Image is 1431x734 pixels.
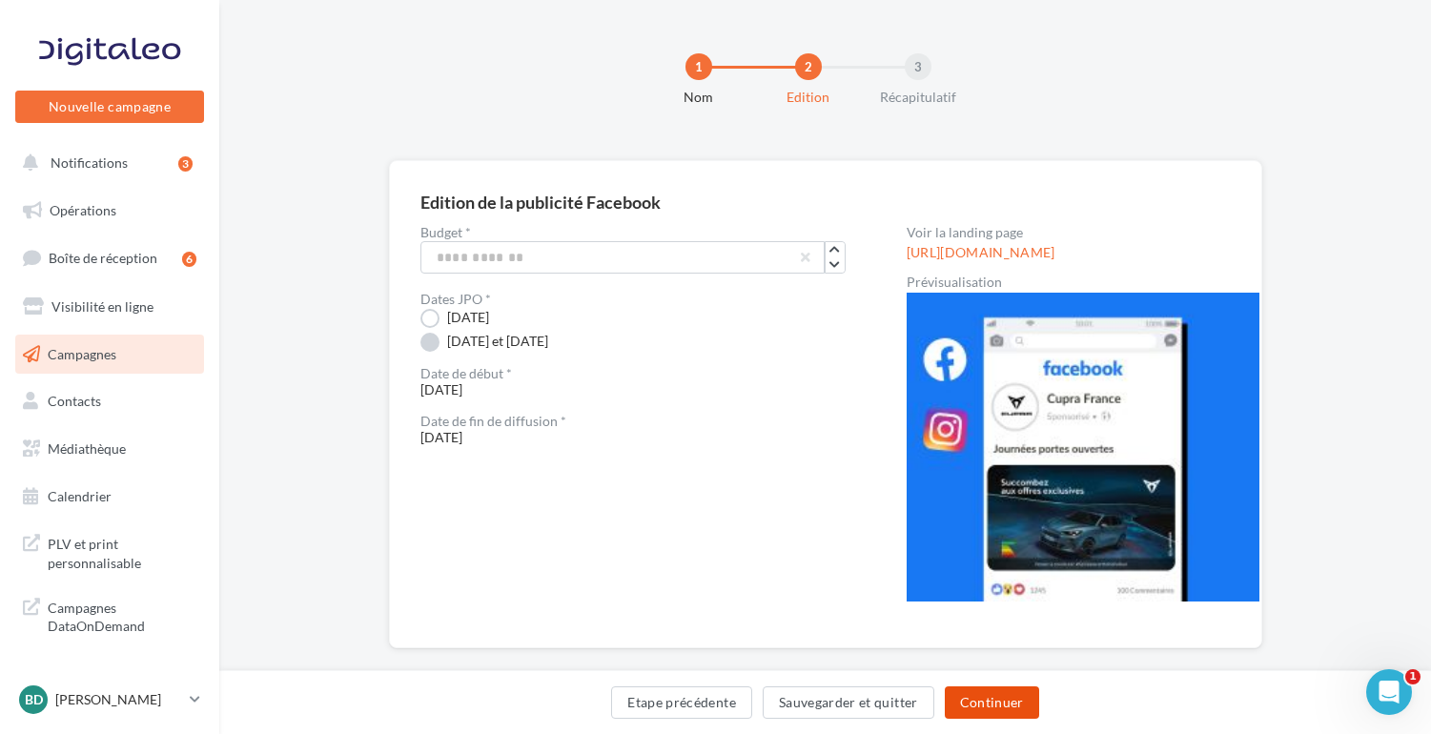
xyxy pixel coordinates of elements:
div: 2 [795,53,822,80]
button: Nouvelle campagne [15,91,204,123]
a: Médiathèque [11,429,208,469]
span: BD [25,690,43,709]
span: 1 [1405,669,1421,684]
div: Prévisualisation [907,275,1231,289]
span: Opérations [50,202,116,218]
div: 6 [182,252,196,267]
p: [PERSON_NAME] [55,690,182,709]
span: Visibilité en ligne [51,298,153,315]
span: [DATE] [420,367,846,398]
div: Voir la landing page [907,226,1231,239]
a: Campagnes DataOnDemand [11,587,208,643]
label: Dates JPO * [420,293,491,306]
span: Calendrier [48,488,112,504]
div: Edition [747,88,869,107]
span: Contacts [48,393,101,409]
iframe: Intercom live chat [1366,669,1412,715]
span: Médiathèque [48,440,126,457]
div: Date de début * [420,367,846,380]
img: operation-preview [907,293,1259,601]
a: Boîte de réception6 [11,237,208,278]
div: 3 [178,156,193,172]
div: Nom [638,88,760,107]
label: Budget * [420,226,846,239]
label: [DATE] [420,309,489,328]
a: Calendrier [11,477,208,517]
a: Visibilité en ligne [11,287,208,327]
button: Etape précédente [611,686,752,719]
div: 1 [685,53,712,80]
a: BD [PERSON_NAME] [15,682,204,718]
button: Notifications 3 [11,143,200,183]
span: [DATE] [420,415,846,445]
span: Notifications [51,154,128,171]
div: Récapitulatif [857,88,979,107]
span: PLV et print personnalisable [48,531,196,572]
a: PLV et print personnalisable [11,523,208,580]
div: 3 [905,53,931,80]
button: Sauvegarder et quitter [763,686,934,719]
span: Campagnes DataOnDemand [48,595,196,636]
a: [URL][DOMAIN_NAME] [907,245,1055,260]
label: [DATE] et [DATE] [420,333,548,352]
div: Date de fin de diffusion * [420,415,846,428]
button: Continuer [945,686,1039,719]
a: Opérations [11,191,208,231]
a: Contacts [11,381,208,421]
span: Campagnes [48,345,116,361]
span: Boîte de réception [49,250,157,266]
a: Campagnes [11,335,208,375]
div: Edition de la publicité Facebook [420,194,661,211]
